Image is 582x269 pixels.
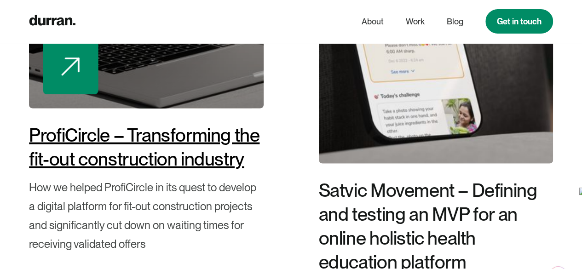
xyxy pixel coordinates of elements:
a: Work [406,13,425,30]
a: Blog [447,13,463,30]
a: About [362,13,384,30]
a: Get in touch [485,9,553,34]
div: ProfiCircle – Transforming the fit-out construction industry [29,123,263,171]
div: How we helped ProfiCircle in its quest to develop a digital platform for fit-out construction pro... [29,178,263,253]
a: home [29,12,75,30]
